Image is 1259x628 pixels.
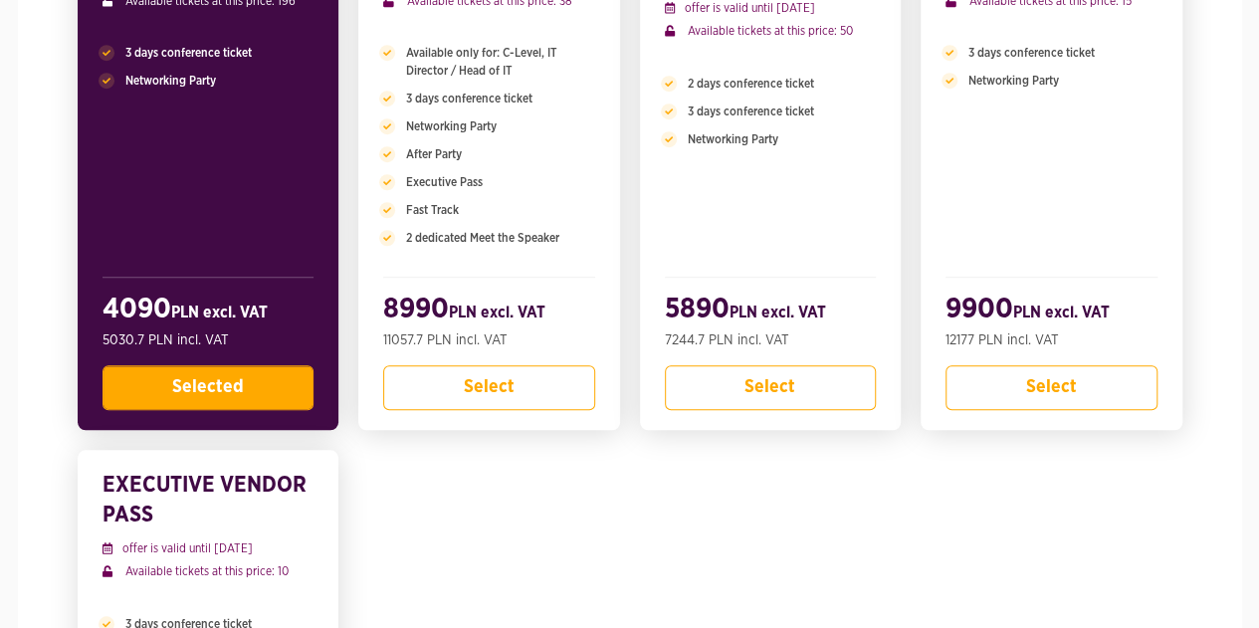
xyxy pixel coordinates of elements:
[945,330,1157,350] p: 12177 PLN incl. VAT
[665,365,877,410] button: Select
[406,145,462,163] span: After Party
[665,330,877,350] p: 7244.7 PLN incl. VAT
[464,378,515,396] span: Select
[172,378,244,396] span: Selected
[688,130,778,148] span: Networking Party
[125,72,216,90] span: Networking Party
[406,229,559,247] span: 2 dedicated Meet the Speaker
[383,365,595,410] button: Select
[688,103,814,120] span: 3 days conference ticket
[665,22,877,40] p: Available tickets at this price: 50
[406,201,459,219] span: Fast Track
[171,305,268,320] span: PLN excl. VAT
[968,72,1059,90] span: Networking Party
[103,562,315,580] p: Available tickets at this price: 10
[406,173,483,191] span: Executive Pass
[688,75,814,93] span: 2 days conference ticket
[1013,305,1110,320] span: PLN excl. VAT
[125,44,252,62] span: 3 days conference ticket
[1026,378,1077,396] span: Select
[945,293,1157,330] h2: 9900
[103,330,315,350] p: 5030.7 PLN incl. VAT
[383,293,595,330] h2: 8990
[103,539,315,557] p: offer is valid until [DATE]
[103,470,315,529] h3: EXECUTIVE VENDOR PASS
[383,330,595,350] p: 11057.7 PLN incl. VAT
[406,117,497,135] span: Networking Party
[406,90,532,107] span: 3 days conference ticket
[945,365,1157,410] button: Select
[665,293,877,330] h2: 5890
[406,44,595,80] span: Available only for: C-Level, IT Director / Head of IT
[730,305,826,320] span: PLN excl. VAT
[449,305,545,320] span: PLN excl. VAT
[103,365,315,410] button: Selected
[103,293,315,330] h2: 4090
[968,44,1095,62] span: 3 days conference ticket
[744,378,795,396] span: Select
